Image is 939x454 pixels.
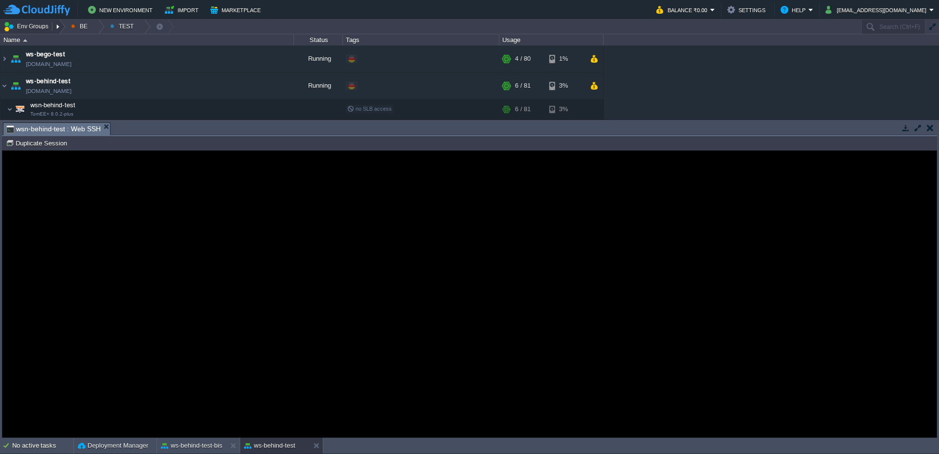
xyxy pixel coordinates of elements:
[9,46,22,72] img: AMDAwAAAACH5BAEAAAAALAAAAAABAAEAAAICRAEAOw==
[6,139,70,147] button: Duplicate Session
[549,72,581,99] div: 3%
[3,4,70,16] img: CloudJiffy
[549,46,581,72] div: 1%
[1,34,293,46] div: Name
[343,34,499,46] div: Tags
[294,72,343,99] div: Running
[515,99,531,119] div: 6 / 81
[29,101,77,109] span: wsn-behind-test
[12,438,73,454] div: No active tasks
[727,4,768,16] button: Settings
[161,441,223,451] button: ws-behind-test-bis
[515,46,531,72] div: 4 / 80
[71,20,91,33] button: BE
[6,123,101,135] span: wsn-behind-test : Web SSH
[826,4,929,16] button: [EMAIL_ADDRESS][DOMAIN_NAME]
[0,46,8,72] img: AMDAwAAAACH5BAEAAAAALAAAAAABAAEAAAICRAEAOw==
[210,4,264,16] button: Marketplace
[549,99,581,119] div: 3%
[898,415,929,444] iframe: chat widget
[78,441,148,451] button: Deployment Manager
[3,20,52,33] button: Env Groups
[26,86,71,96] a: [DOMAIN_NAME]
[29,101,77,109] a: wsn-behind-testTomEE+ 8.0.2-plus
[0,72,8,99] img: AMDAwAAAACH5BAEAAAAALAAAAAABAAEAAAICRAEAOw==
[30,111,73,117] span: TomEE+ 8.0.2-plus
[13,99,27,119] img: AMDAwAAAACH5BAEAAAAALAAAAAABAAEAAAICRAEAOw==
[500,34,603,46] div: Usage
[781,4,808,16] button: Help
[294,34,342,46] div: Status
[165,4,201,16] button: Import
[515,72,531,99] div: 6 / 81
[9,72,22,99] img: AMDAwAAAACH5BAEAAAAALAAAAAABAAEAAAICRAEAOw==
[347,106,392,112] span: no SLB access
[7,99,13,119] img: AMDAwAAAACH5BAEAAAAALAAAAAABAAEAAAICRAEAOw==
[294,46,343,72] div: Running
[88,4,156,16] button: New Environment
[23,39,27,42] img: AMDAwAAAACH5BAEAAAAALAAAAAABAAEAAAICRAEAOw==
[656,4,710,16] button: Balance ₹0.00
[26,49,65,59] a: ws-bego-test
[110,20,137,33] button: TEST
[26,59,71,69] a: [DOMAIN_NAME]
[244,441,295,451] button: ws-behind-test
[26,76,70,86] a: ws-behind-test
